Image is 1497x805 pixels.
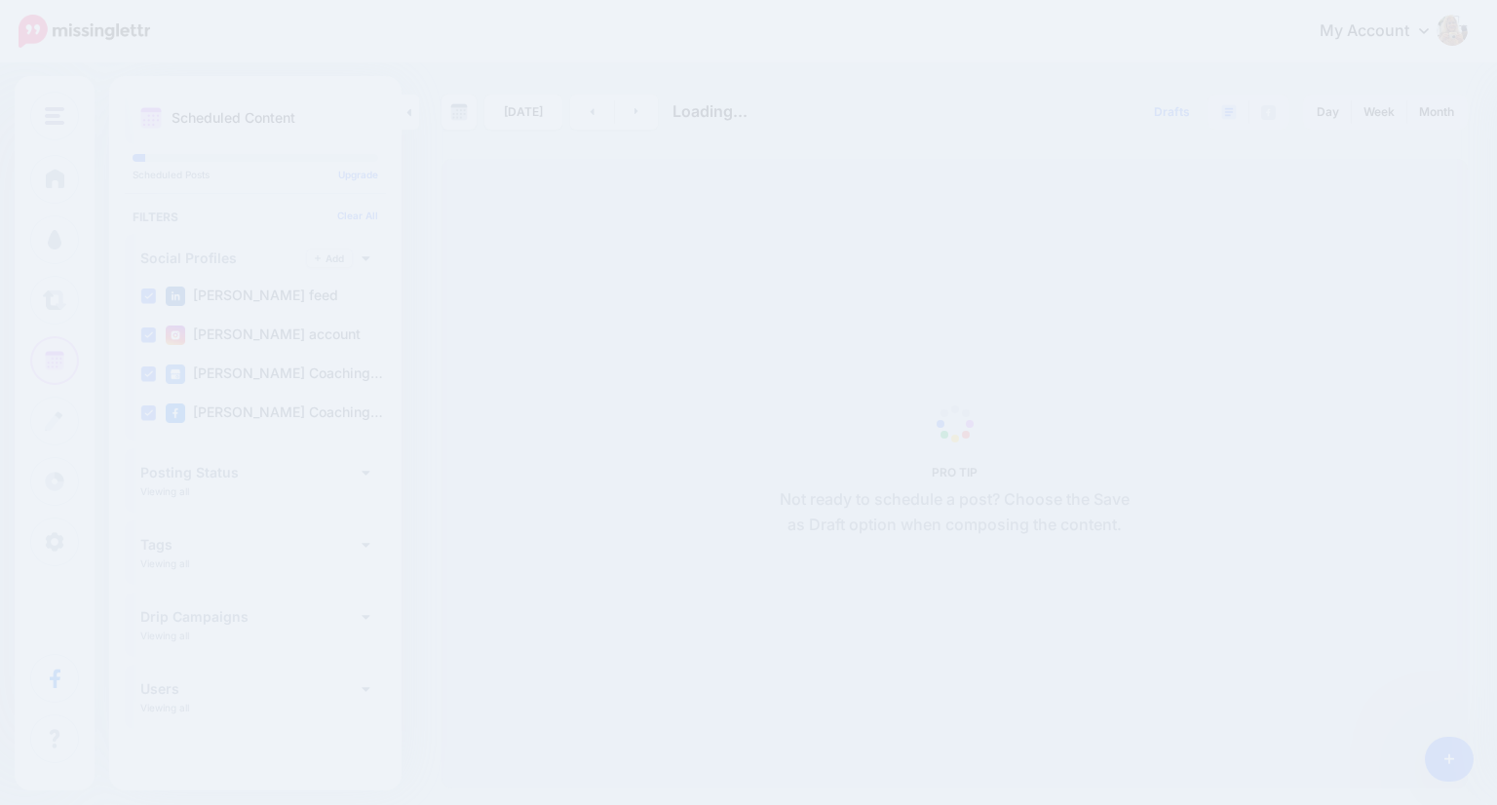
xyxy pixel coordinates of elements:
h4: Posting Status [140,466,362,479]
a: Clear All [337,210,378,221]
span: Loading... [672,101,748,121]
h4: Filters [133,210,378,224]
a: Day [1305,96,1351,128]
p: Scheduled Posts [133,170,378,179]
img: linkedin-square.png [166,287,185,306]
a: [DATE] [484,95,562,130]
p: Viewing all [140,557,189,569]
h4: Users [140,682,362,696]
img: calendar.png [140,107,162,129]
img: google_business-square.png [166,364,185,384]
img: instagram-square.png [166,326,185,345]
label: [PERSON_NAME] Coaching… [166,364,383,384]
a: Week [1352,96,1406,128]
span: Drafts [1154,106,1190,118]
label: [PERSON_NAME] feed [166,287,338,306]
label: [PERSON_NAME] Coaching… [166,403,383,423]
p: Viewing all [140,702,189,713]
p: Scheduled Content [172,111,295,125]
a: Month [1407,96,1466,128]
a: Upgrade [338,169,378,180]
p: Not ready to schedule a post? Choose the Save as Draft option when composing the content. [772,487,1137,538]
h4: Drip Campaigns [140,610,362,624]
label: [PERSON_NAME] account [166,326,361,345]
img: calendar-grey-darker.png [450,103,468,121]
img: Missinglettr [19,15,150,48]
h4: Tags [140,538,362,552]
a: My Account [1300,8,1468,56]
img: facebook-grey-square.png [1261,105,1276,120]
img: facebook-square.png [166,403,185,423]
a: Add [307,249,352,267]
p: Viewing all [140,630,189,641]
h5: PRO TIP [772,465,1137,479]
img: menu.png [45,107,64,125]
p: Viewing all [140,485,189,497]
img: paragraph-boxed.png [1221,104,1237,120]
a: Drafts [1142,95,1202,130]
h4: Social Profiles [140,251,307,265]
